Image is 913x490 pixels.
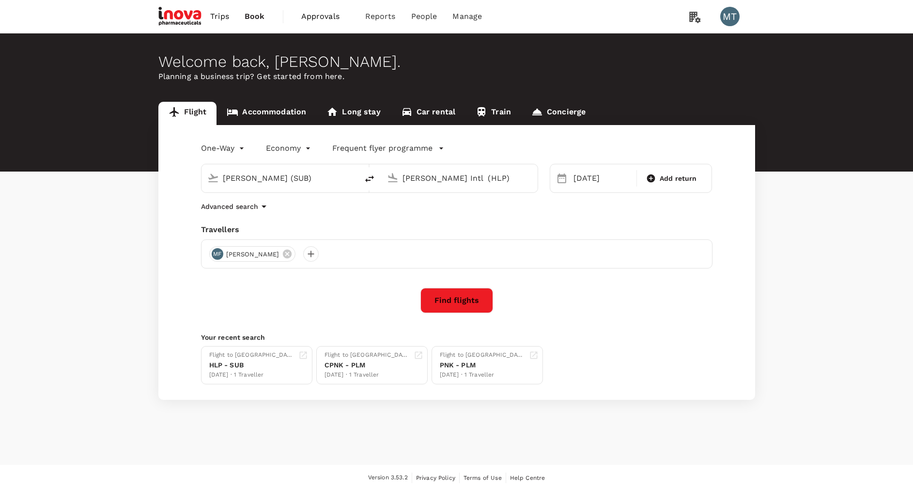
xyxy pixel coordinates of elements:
div: Economy [266,141,313,156]
div: MT [720,7,740,26]
div: [DATE] [570,169,634,188]
div: HLP - SUB [209,360,294,370]
div: Welcome back , [PERSON_NAME] . [158,53,755,71]
span: [PERSON_NAME] [220,250,285,259]
a: Concierge [521,102,596,125]
span: Version 3.53.2 [368,473,408,483]
button: Open [351,177,353,179]
div: One-Way [201,141,247,156]
input: Depart from [223,171,338,186]
span: Book [245,11,265,22]
img: iNova Pharmaceuticals [158,6,203,27]
div: [DATE] · 1 Traveller [440,370,525,380]
button: delete [358,167,381,190]
a: Terms of Use [464,473,502,483]
div: Travellers [201,224,712,236]
a: Train [465,102,521,125]
a: Privacy Policy [416,473,455,483]
a: Accommodation [217,102,316,125]
div: MF[PERSON_NAME] [209,246,296,262]
div: Flight to [GEOGRAPHIC_DATA] [440,350,525,360]
a: Long stay [316,102,390,125]
span: Terms of Use [464,474,502,481]
input: Going to [402,171,517,186]
span: Privacy Policy [416,474,455,481]
div: CPNK - PLM [325,360,410,370]
span: Manage [452,11,482,22]
p: Advanced search [201,202,258,211]
button: Open [531,177,533,179]
a: Flight [158,102,217,125]
div: Flight to [GEOGRAPHIC_DATA] [209,350,294,360]
div: Flight to [GEOGRAPHIC_DATA] [325,350,410,360]
span: Trips [210,11,229,22]
button: Advanced search [201,201,270,212]
span: People [411,11,437,22]
a: Help Centre [510,473,545,483]
p: Your recent search [201,332,712,342]
button: Frequent flyer programme [332,142,444,154]
div: MF [212,248,223,260]
p: Frequent flyer programme [332,142,433,154]
span: Approvals [301,11,350,22]
a: Car rental [391,102,466,125]
div: [DATE] · 1 Traveller [209,370,294,380]
p: Planning a business trip? Get started from here. [158,71,755,82]
span: Add return [660,174,697,184]
span: Help Centre [510,474,545,481]
div: PNK - PLM [440,360,525,370]
span: Reports [365,11,396,22]
div: [DATE] · 1 Traveller [325,370,410,380]
button: Find flights [420,288,493,313]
